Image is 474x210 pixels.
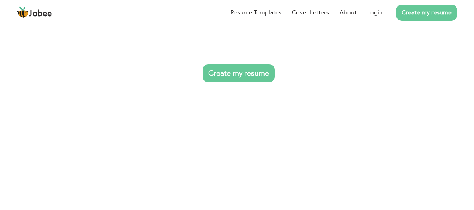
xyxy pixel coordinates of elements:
img: jobee.io [17,6,29,18]
a: Jobee [17,6,52,18]
span: Jobee [29,10,52,18]
a: Cover Letters [292,8,329,17]
a: Create my resume [396,5,457,21]
a: Login [367,8,383,17]
a: Resume Templates [230,8,281,17]
a: About [339,8,357,17]
a: Create my resume [203,64,275,82]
